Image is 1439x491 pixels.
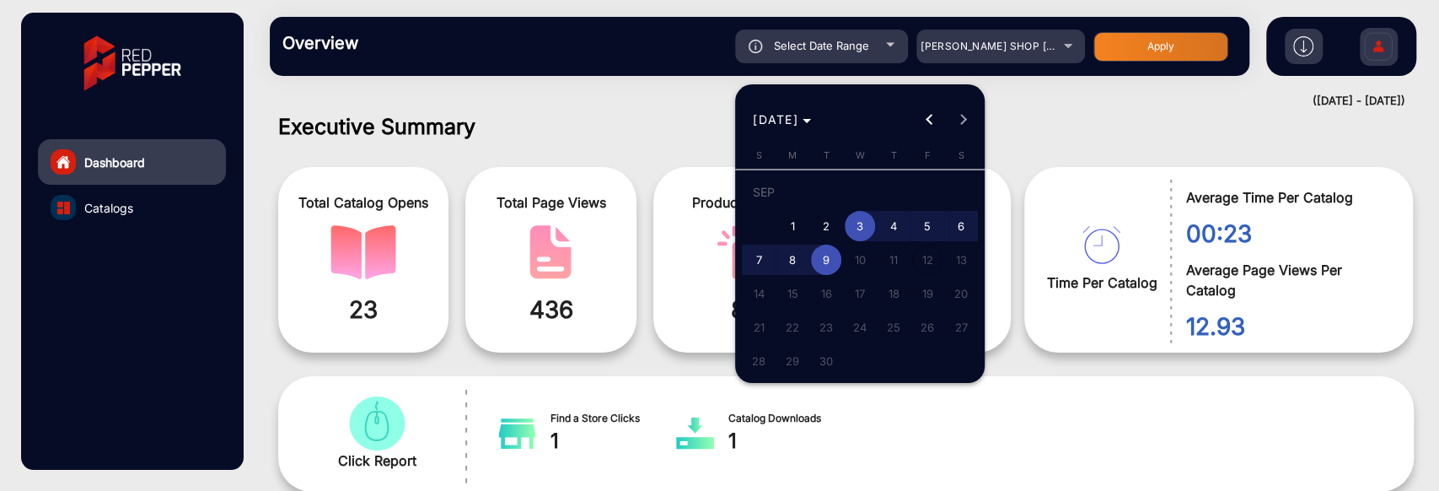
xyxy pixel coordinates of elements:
button: September 21, 2025 [742,310,776,344]
span: 3 [845,211,875,241]
span: 19 [912,278,942,309]
button: September 28, 2025 [742,344,776,378]
button: September 20, 2025 [944,277,978,310]
span: 16 [811,278,841,309]
button: September 9, 2025 [809,243,843,277]
span: 12 [912,245,942,275]
button: September 2, 2025 [809,209,843,243]
span: 22 [777,312,808,343]
button: September 7, 2025 [742,243,776,277]
button: September 1, 2025 [776,209,809,243]
span: 23 [811,312,841,343]
button: September 30, 2025 [809,344,843,378]
span: 29 [777,346,808,376]
span: M [788,149,797,161]
span: 2 [811,211,841,241]
button: September 18, 2025 [877,277,910,310]
span: 10 [845,245,875,275]
button: September 17, 2025 [843,277,877,310]
td: SEP [742,175,978,209]
span: 7 [744,245,774,275]
button: September 14, 2025 [742,277,776,310]
span: 6 [946,211,976,241]
span: 15 [777,278,808,309]
span: 5 [912,211,942,241]
span: 1 [777,211,808,241]
button: September 6, 2025 [944,209,978,243]
button: September 5, 2025 [910,209,944,243]
span: 11 [878,245,909,275]
span: 28 [744,346,774,376]
button: September 13, 2025 [944,243,978,277]
span: F [924,149,930,161]
button: September 26, 2025 [910,310,944,344]
span: 20 [946,278,976,309]
button: September 3, 2025 [843,209,877,243]
button: September 16, 2025 [809,277,843,310]
span: S [958,149,964,161]
button: September 8, 2025 [776,243,809,277]
span: T [890,149,896,161]
button: September 19, 2025 [910,277,944,310]
button: September 25, 2025 [877,310,910,344]
button: Previous month [913,103,947,137]
span: 21 [744,312,774,343]
span: 14 [744,278,774,309]
span: 27 [946,312,976,343]
button: September 27, 2025 [944,310,978,344]
span: S [755,149,761,161]
span: 25 [878,312,909,343]
button: September 23, 2025 [809,310,843,344]
span: T [823,149,829,161]
button: September 12, 2025 [910,243,944,277]
button: September 4, 2025 [877,209,910,243]
button: September 10, 2025 [843,243,877,277]
span: 18 [878,278,909,309]
span: 30 [811,346,841,376]
button: September 24, 2025 [843,310,877,344]
button: Choose month and year [746,105,818,135]
span: W [855,149,864,161]
button: September 11, 2025 [877,243,910,277]
span: [DATE] [753,112,798,127]
span: 24 [845,312,875,343]
span: 13 [946,245,976,275]
span: 9 [811,245,841,275]
button: September 29, 2025 [776,344,809,378]
button: September 22, 2025 [776,310,809,344]
span: 26 [912,312,942,343]
button: September 15, 2025 [776,277,809,310]
span: 8 [777,245,808,275]
span: 17 [845,278,875,309]
span: 4 [878,211,909,241]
